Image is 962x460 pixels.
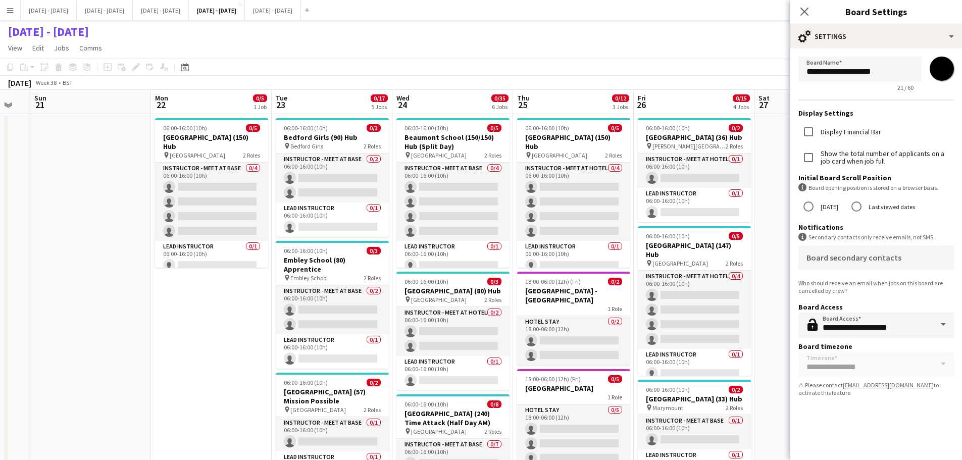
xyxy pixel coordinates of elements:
[525,124,569,132] span: 06:00-16:00 (10h)
[491,94,509,102] span: 0/35
[396,118,510,268] div: 06:00-16:00 (10h)0/5Beaumont School (150/150) Hub (Split Day) [GEOGRAPHIC_DATA]2 RolesInstructor ...
[284,379,328,386] span: 06:00-16:00 (10h)
[54,43,69,53] span: Jobs
[33,99,46,111] span: 21
[63,79,73,86] div: BST
[411,296,467,303] span: [GEOGRAPHIC_DATA]
[276,118,389,237] app-job-card: 06:00-16:00 (10h)0/3Bedford Girls (90) Hub Bedford Girls2 RolesInstructor - Meet at Base0/206:00-...
[638,188,751,222] app-card-role: Lead Instructor0/106:00-16:00 (10h)
[798,233,954,241] div: Secondary contacts only receive emails, not SMS.
[8,24,89,39] h1: [DATE] - [DATE]
[652,404,683,412] span: Marymount
[729,232,743,240] span: 0/5
[487,124,501,132] span: 0/5
[163,124,207,132] span: 06:00-16:00 (10h)
[790,5,962,18] h3: Board Settings
[516,99,530,111] span: 25
[155,241,268,275] app-card-role: Lead Instructor0/106:00-16:00 (10h)
[276,241,389,369] app-job-card: 06:00-16:00 (10h)0/3Embley School (80) Apprentice Embley School2 RolesInstructor - Meet at Base0/...
[652,142,726,150] span: [PERSON_NAME][GEOGRAPHIC_DATA]
[170,151,225,159] span: [GEOGRAPHIC_DATA]
[733,94,750,102] span: 0/15
[798,173,954,182] h3: Initial Board Scroll Position
[532,151,587,159] span: [GEOGRAPHIC_DATA]
[404,124,448,132] span: 06:00-16:00 (10h)
[638,133,751,142] h3: [GEOGRAPHIC_DATA] (36) Hub
[517,272,630,365] div: 18:00-06:00 (12h) (Fri)0/2[GEOGRAPHIC_DATA] - [GEOGRAPHIC_DATA]1 RoleHotel Stay0/218:00-06:00 (12h)
[50,41,73,55] a: Jobs
[276,387,389,405] h3: [GEOGRAPHIC_DATA] (57) Mission Possible
[364,142,381,150] span: 2 Roles
[243,151,260,159] span: 2 Roles
[484,428,501,435] span: 2 Roles
[638,271,751,349] app-card-role: Instructor - Meet at Hotel0/406:00-16:00 (10h)
[396,163,510,241] app-card-role: Instructor - Meet at Base0/406:00-16:00 (10h)
[517,133,630,151] h3: [GEOGRAPHIC_DATA] (150) Hub
[638,349,751,383] app-card-role: Lead Instructor0/106:00-16:00 (10h)
[367,247,381,254] span: 0/3
[154,99,168,111] span: 22
[155,133,268,151] h3: [GEOGRAPHIC_DATA] (150) Hub
[607,305,622,313] span: 1 Role
[487,400,501,408] span: 0/8
[75,41,106,55] a: Comms
[396,307,510,356] app-card-role: Instructor - Meet at Hotel0/206:00-16:00 (10h)
[484,151,501,159] span: 2 Roles
[758,93,770,103] span: Sat
[364,274,381,282] span: 2 Roles
[155,93,168,103] span: Mon
[276,133,389,142] h3: Bedford Girls (90) Hub
[367,124,381,132] span: 0/3
[8,43,22,53] span: View
[726,142,743,150] span: 2 Roles
[32,43,44,53] span: Edit
[276,202,389,237] app-card-role: Lead Instructor0/106:00-16:00 (10h)
[517,118,630,268] div: 06:00-16:00 (10h)0/5[GEOGRAPHIC_DATA] (150) Hub [GEOGRAPHIC_DATA]2 RolesInstructor - Meet at Hote...
[638,226,751,376] div: 06:00-16:00 (10h)0/5[GEOGRAPHIC_DATA] (147) Hub [GEOGRAPHIC_DATA]2 RolesInstructor - Meet at Hote...
[638,118,751,222] div: 06:00-16:00 (10h)0/2[GEOGRAPHIC_DATA] (36) Hub [PERSON_NAME][GEOGRAPHIC_DATA]2 RolesInstructor - ...
[371,103,387,111] div: 5 Jobs
[8,78,31,88] div: [DATE]
[396,356,510,390] app-card-role: Lead Instructor0/106:00-16:00 (10h)
[290,406,346,414] span: [GEOGRAPHIC_DATA]
[276,417,389,451] app-card-role: Instructor - Meet at Base0/106:00-16:00 (10h)
[517,316,630,365] app-card-role: Hotel Stay0/218:00-06:00 (12h)
[729,386,743,393] span: 0/2
[638,154,751,188] app-card-role: Instructor - Meet at Hotel0/106:00-16:00 (10h)
[638,394,751,403] h3: [GEOGRAPHIC_DATA] (33) Hub
[34,93,46,103] span: Sun
[798,223,954,232] h3: Notifications
[367,379,381,386] span: 0/2
[517,286,630,304] h3: [GEOGRAPHIC_DATA] - [GEOGRAPHIC_DATA]
[729,124,743,132] span: 0/2
[790,24,962,48] div: Settings
[517,93,530,103] span: Thu
[396,272,510,390] app-job-card: 06:00-16:00 (10h)0/3[GEOGRAPHIC_DATA] (80) Hub [GEOGRAPHIC_DATA]2 RolesInstructor - Meet at Hotel...
[652,260,708,267] span: [GEOGRAPHIC_DATA]
[819,199,838,215] label: [DATE]
[806,252,901,263] mat-label: Board secondary contacts
[33,79,59,86] span: Week 38
[798,381,954,396] div: ⚠ Please contact to activate this feature
[867,199,915,215] label: Last viewed dates
[492,103,508,111] div: 6 Jobs
[798,109,954,118] h3: Display Settings
[819,150,954,165] label: Show the total number of applicants on a job card when job full
[21,1,77,20] button: [DATE] - [DATE]
[4,41,26,55] a: View
[155,118,268,268] app-job-card: 06:00-16:00 (10h)0/5[GEOGRAPHIC_DATA] (150) Hub [GEOGRAPHIC_DATA]2 RolesInstructor - Meet at Base...
[726,260,743,267] span: 2 Roles
[646,386,690,393] span: 06:00-16:00 (10h)
[276,285,389,334] app-card-role: Instructor - Meet at Base0/206:00-16:00 (10h)
[396,409,510,427] h3: [GEOGRAPHIC_DATA] (240) Time Attack (Half Day AM)
[404,400,448,408] span: 06:00-16:00 (10h)
[517,163,630,241] app-card-role: Instructor - Meet at Hotel0/406:00-16:00 (10h)
[290,274,328,282] span: Embley School
[396,241,510,275] app-card-role: Lead Instructor0/106:00-16:00 (10h)
[133,1,189,20] button: [DATE] - [DATE]
[411,151,467,159] span: [GEOGRAPHIC_DATA]
[525,278,581,285] span: 18:00-06:00 (12h) (Fri)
